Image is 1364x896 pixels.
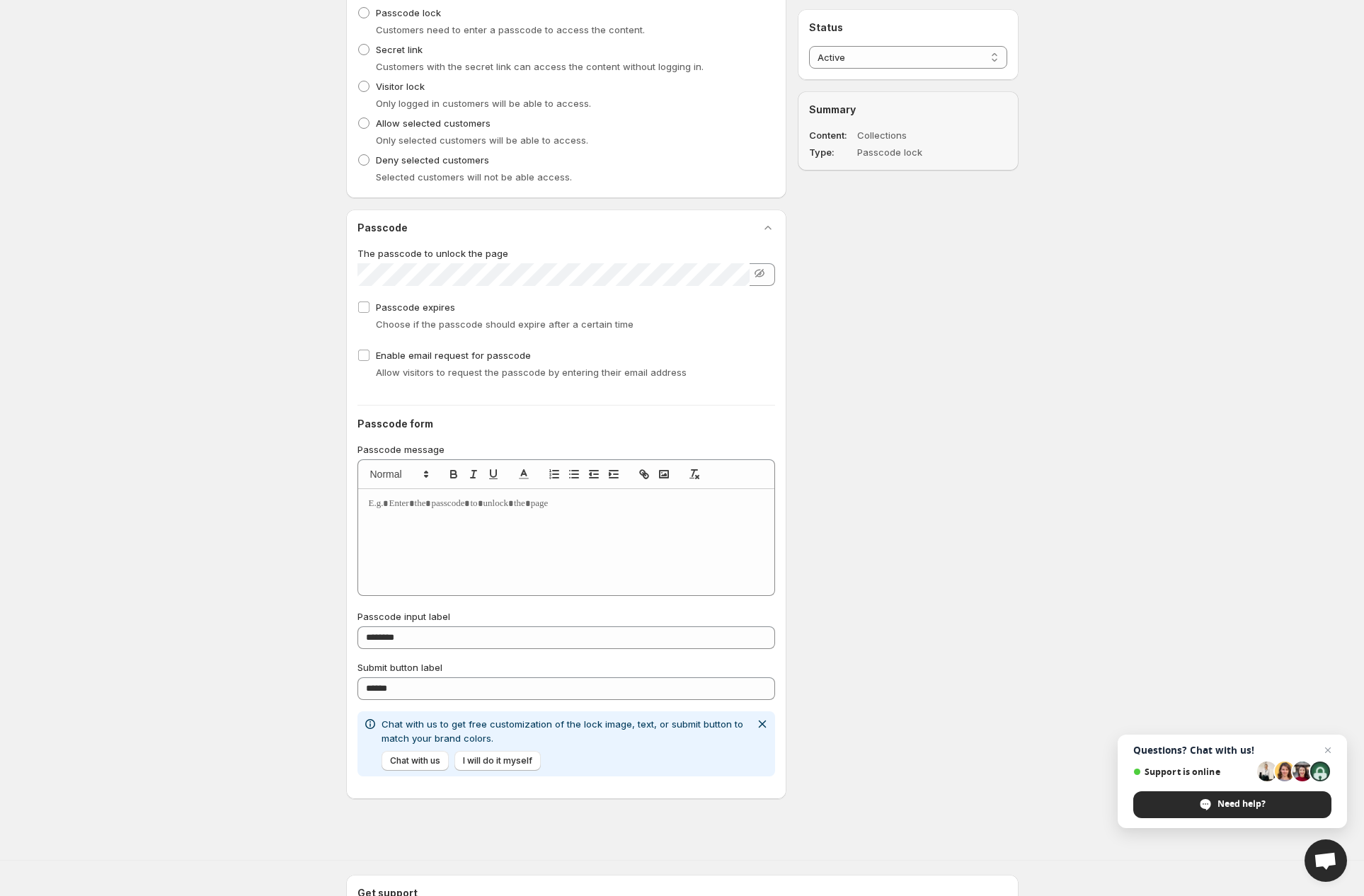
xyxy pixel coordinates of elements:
[857,145,966,159] dd: Passcode lock
[809,21,1007,35] h2: Status
[382,718,743,744] span: Chat with us to get free customization of the lock image, text, or submit button to match your br...
[463,755,532,766] span: I will do it myself
[376,24,645,35] span: Customers need to enter a passcode to access the content.
[376,367,687,378] span: Allow visitors to request the passcode by entering their email address
[357,417,776,431] h2: Passcode form
[1305,839,1347,882] div: Open chat
[809,145,854,159] dt: Type :
[357,221,408,235] h2: Passcode
[1133,791,1331,818] div: Need help?
[376,61,704,72] span: Customers with the secret link can access the content without logging in.
[376,44,423,55] span: Secret link
[376,81,425,92] span: Visitor lock
[376,134,588,146] span: Only selected customers will be able to access.
[1319,742,1336,759] span: Close chat
[454,751,541,771] button: I will do it myself
[376,98,591,109] span: Only logged in customers will be able to access.
[390,755,440,766] span: Chat with us
[382,751,449,771] button: Chat with us
[752,714,772,734] button: Dismiss notification
[376,7,441,18] span: Passcode lock
[376,117,491,129] span: Allow selected customers
[376,301,455,313] span: Passcode expires
[357,248,508,259] span: The passcode to unlock the page
[1133,766,1252,777] span: Support is online
[357,442,776,456] p: Passcode message
[1217,798,1266,810] span: Need help?
[857,128,966,142] dd: Collections
[357,611,450,622] span: Passcode input label
[376,154,489,166] span: Deny selected customers
[809,128,854,142] dt: Content :
[809,103,1007,117] h2: Summary
[376,318,634,330] span: Choose if the passcode should expire after a certain time
[376,350,531,361] span: Enable email request for passcode
[357,662,442,673] span: Submit button label
[1133,745,1331,756] span: Questions? Chat with us!
[376,171,572,183] span: Selected customers will not be able access.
